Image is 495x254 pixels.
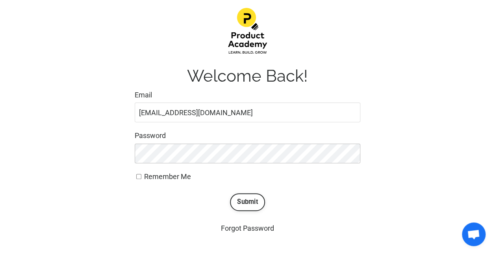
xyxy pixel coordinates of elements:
[462,222,486,246] a: Open chat
[228,8,267,55] img: d1483da-12f4-ea7b-dcde-4e4ae1a68fea_Product-academy-02.png
[221,224,274,232] a: Forgot Password
[136,174,141,179] input: Remember Me
[135,66,361,86] h1: Welcome Back!
[144,172,191,181] span: Remember Me
[135,90,361,101] label: Email
[135,130,361,142] label: Password
[230,193,265,211] button: Submit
